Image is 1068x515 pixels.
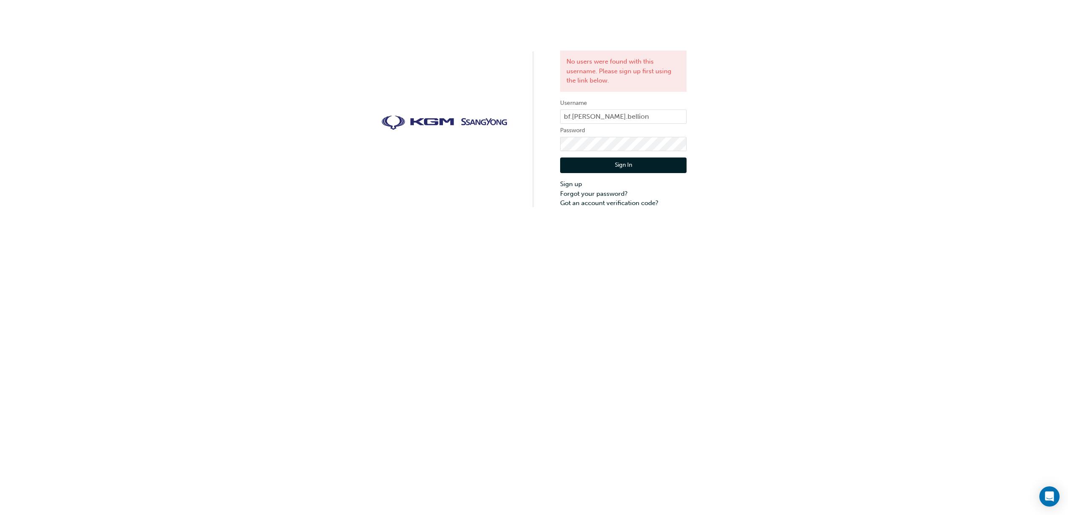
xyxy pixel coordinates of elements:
a: Got an account verification code? [560,198,687,208]
img: kgm [381,115,508,131]
a: Sign up [560,179,687,189]
a: Forgot your password? [560,189,687,199]
label: Password [560,125,687,136]
label: Username [560,98,687,108]
div: No users were found with this username. Please sign up first using the link below. [560,51,687,92]
input: Username [560,109,687,124]
button: Sign In [560,157,687,173]
div: Open Intercom Messenger [1039,486,1060,507]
